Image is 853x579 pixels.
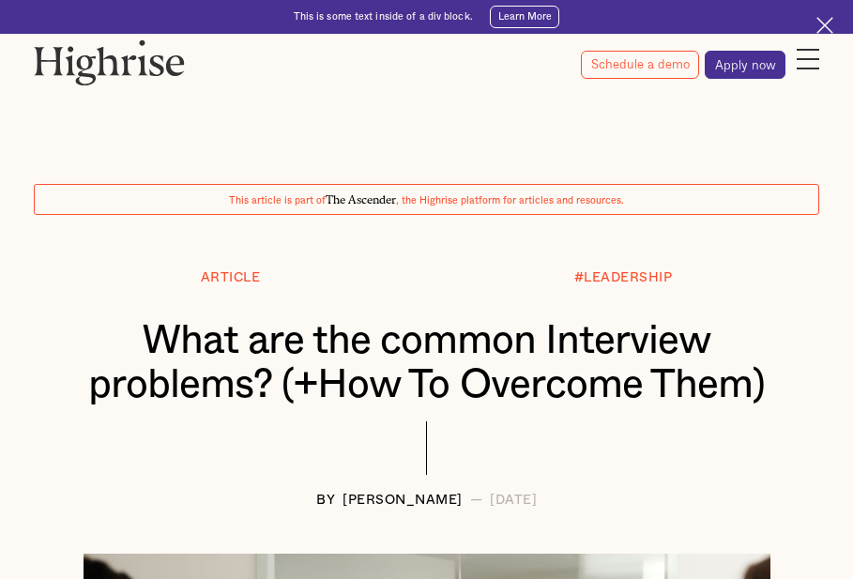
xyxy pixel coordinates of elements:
[490,6,560,28] a: Learn More
[294,10,473,23] div: This is some text inside of a div block.
[705,51,785,79] a: Apply now
[62,319,791,407] h1: What are the common Interview problems? (+How To Overcome Them)
[34,39,185,85] img: Highrise logo
[816,17,833,34] img: Cross icon
[581,51,699,79] a: Schedule a demo
[396,196,624,206] span: , the Highrise platform for articles and resources.
[470,494,483,508] div: —
[316,494,335,508] div: BY
[229,196,326,206] span: This article is part of
[326,190,396,204] span: The Ascender
[574,271,673,285] div: #LEADERSHIP
[490,494,537,508] div: [DATE]
[343,494,463,508] div: [PERSON_NAME]
[201,271,261,285] div: Article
